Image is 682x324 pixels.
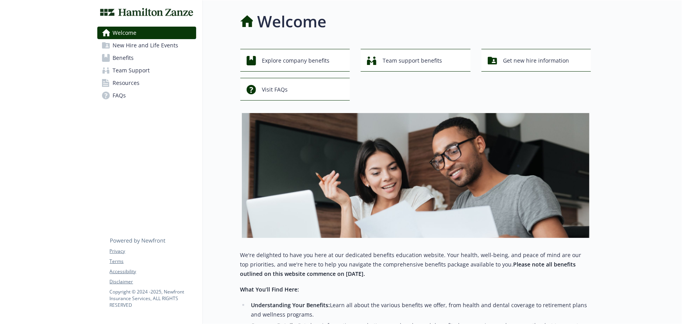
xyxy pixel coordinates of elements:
[482,49,591,72] button: Get new hire information
[242,113,589,238] img: overview page banner
[113,39,179,52] span: New Hire and Life Events
[249,301,591,319] li: Learn all about the various benefits we offer, from health and dental coverage to retirement plan...
[240,250,591,279] p: We're delighted to have you here at our dedicated benefits education website. Your health, well-b...
[110,248,196,255] a: Privacy
[110,268,196,275] a: Accessibility
[262,53,330,68] span: Explore company benefits
[113,77,140,89] span: Resources
[97,89,196,102] a: FAQs
[97,52,196,64] a: Benefits
[97,39,196,52] a: New Hire and Life Events
[97,64,196,77] a: Team Support
[262,82,288,97] span: Visit FAQs
[110,288,196,308] p: Copyright © 2024 - 2025 , Newfront Insurance Services, ALL RIGHTS RESERVED
[361,49,471,72] button: Team support benefits
[110,278,196,285] a: Disclaimer
[113,64,150,77] span: Team Support
[240,78,350,101] button: Visit FAQs
[240,49,350,72] button: Explore company benefits
[113,52,134,64] span: Benefits
[113,89,126,102] span: FAQs
[251,301,330,309] strong: Understanding Your Benefits:
[97,27,196,39] a: Welcome
[383,53,442,68] span: Team support benefits
[113,27,137,39] span: Welcome
[110,258,196,265] a: Terms
[258,10,327,33] h1: Welcome
[240,286,299,293] strong: What You’ll Find Here:
[97,77,196,89] a: Resources
[503,53,569,68] span: Get new hire information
